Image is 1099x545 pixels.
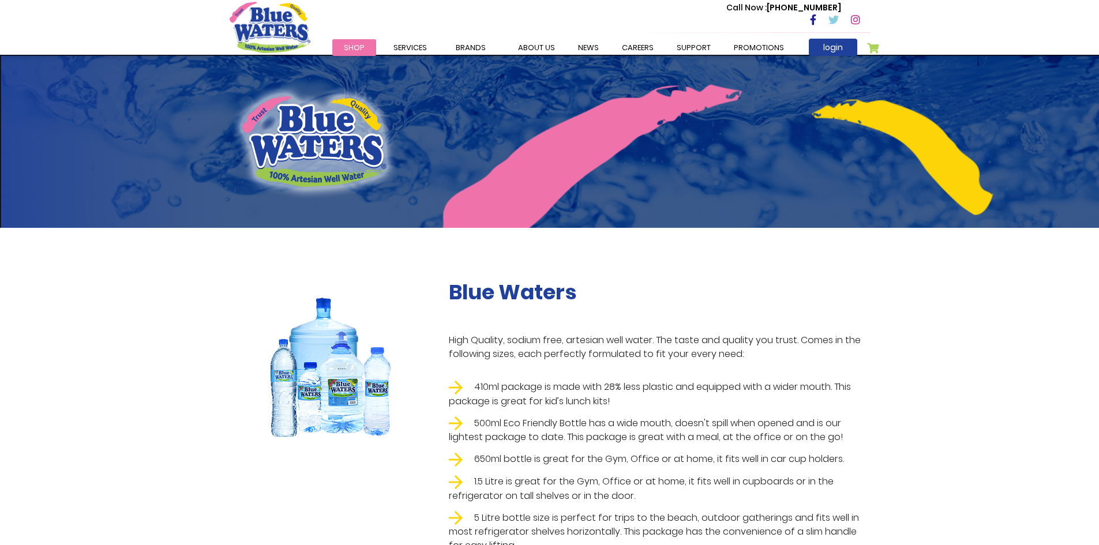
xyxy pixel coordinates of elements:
a: careers [610,39,665,56]
a: News [567,39,610,56]
span: Shop [344,42,365,53]
span: Call Now : [726,2,767,13]
span: Brands [456,42,486,53]
a: about us [507,39,567,56]
a: support [665,39,722,56]
li: 1.5 Litre is great for the Gym, Office or at home, it fits well in cupboards or in the refrigerat... [449,475,870,503]
li: 410ml package is made with 28% less plastic and equipped with a wider mouth. This package is grea... [449,380,870,408]
span: Services [393,42,427,53]
p: High Quality, sodium free, artesian well water. The taste and quality you trust. Comes in the fol... [449,333,870,361]
h2: Blue Waters [449,280,870,305]
a: login [809,39,857,56]
p: [PHONE_NUMBER] [726,2,841,14]
li: 650ml bottle is great for the Gym, Office or at home, it fits well in car cup holders. [449,452,870,467]
a: Promotions [722,39,796,56]
li: 500ml Eco Friendly Bottle has a wide mouth, doesn't spill when opened and is our lightest package... [449,416,870,445]
a: store logo [230,2,310,52]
